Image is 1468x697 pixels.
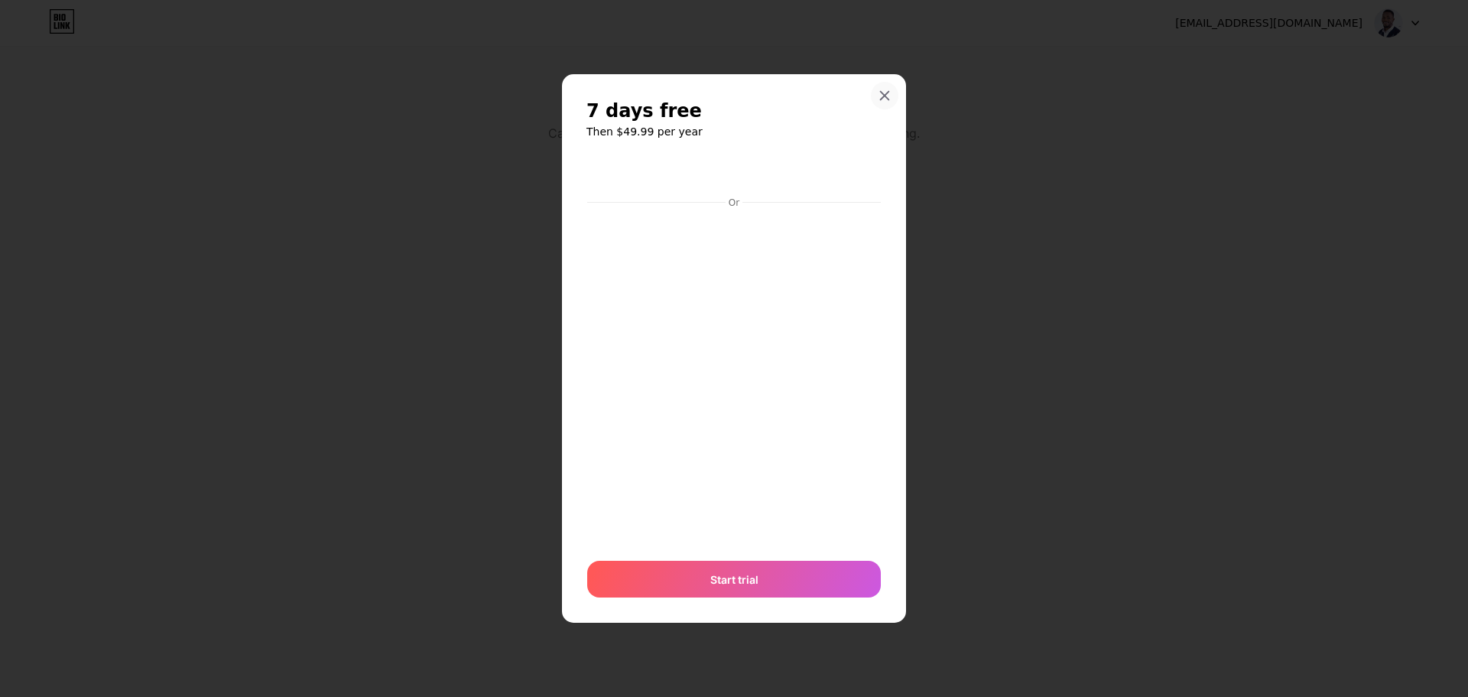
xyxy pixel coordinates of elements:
div: Or [726,197,742,209]
iframe: Secure payment button frame [587,155,881,192]
span: 7 days free [586,99,702,123]
h6: Then $49.99 per year [586,124,882,139]
iframe: Secure payment input frame [584,210,884,546]
span: Start trial [710,572,758,588]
